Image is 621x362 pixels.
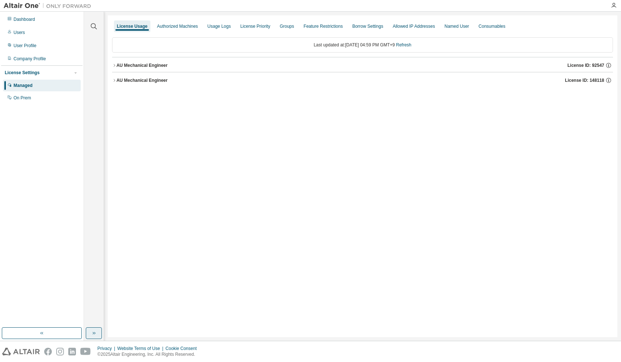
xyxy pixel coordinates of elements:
[112,72,613,88] button: AU Mechanical EngineerLicense ID: 148118
[352,23,383,29] div: Borrow Settings
[5,70,39,76] div: License Settings
[14,83,32,88] div: Managed
[157,23,198,29] div: Authorized Machines
[116,77,168,83] div: AU Mechanical Engineer
[280,23,294,29] div: Groups
[14,30,25,35] div: Users
[4,2,95,9] img: Altair One
[112,37,613,53] div: Last updated at: [DATE] 04:59 PM GMT+9
[2,348,40,355] img: altair_logo.svg
[112,57,613,73] button: AU Mechanical EngineerLicense ID: 92547
[393,23,435,29] div: Allowed IP Addresses
[56,348,64,355] img: instagram.svg
[444,23,469,29] div: Named User
[14,95,31,101] div: On Prem
[14,43,37,49] div: User Profile
[396,42,411,47] a: Refresh
[117,346,165,351] div: Website Terms of Use
[207,23,231,29] div: Usage Logs
[14,16,35,22] div: Dashboard
[14,56,46,62] div: Company Profile
[567,62,604,68] span: License ID: 92547
[165,346,201,351] div: Cookie Consent
[240,23,270,29] div: License Priority
[44,348,52,355] img: facebook.svg
[97,346,117,351] div: Privacy
[479,23,505,29] div: Consumables
[80,348,91,355] img: youtube.svg
[68,348,76,355] img: linkedin.svg
[116,62,168,68] div: AU Mechanical Engineer
[565,77,604,83] span: License ID: 148118
[97,351,201,358] p: © 2025 Altair Engineering, Inc. All Rights Reserved.
[304,23,343,29] div: Feature Restrictions
[117,23,147,29] div: License Usage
